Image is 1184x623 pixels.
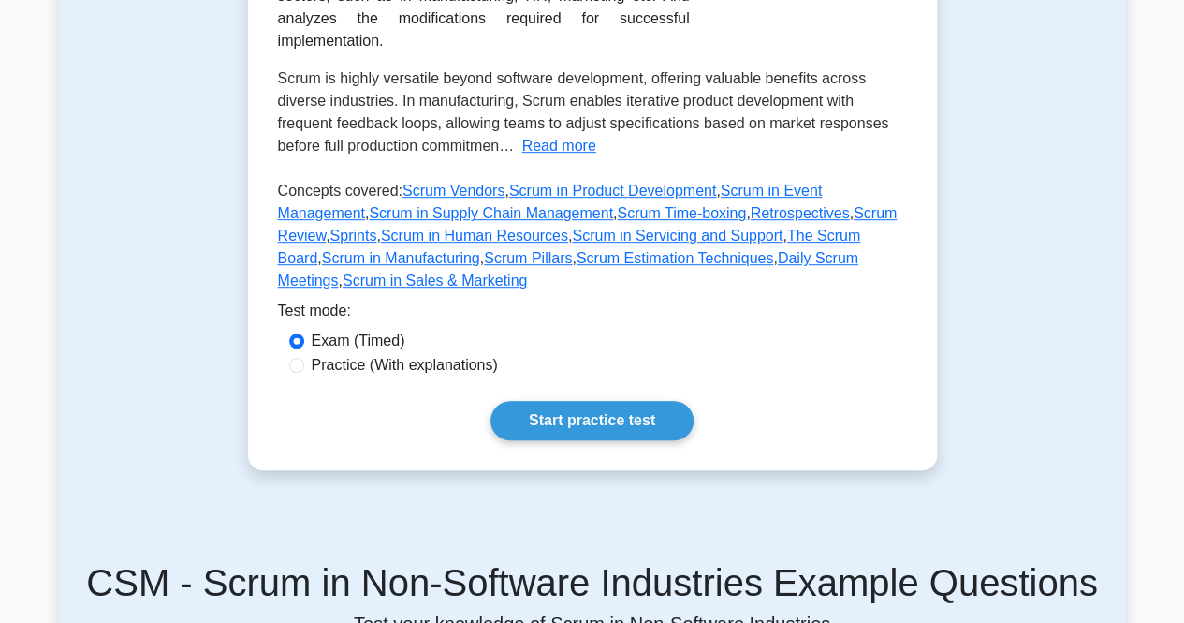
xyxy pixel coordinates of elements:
[577,250,773,266] a: Scrum Estimation Techniques
[330,228,377,244] a: Sprints
[312,330,405,352] label: Exam (Timed)
[490,401,694,440] a: Start practice test
[509,183,716,199] a: Scrum in Product Development
[572,228,782,244] a: Scrum in Servicing and Support
[402,183,504,199] a: Scrum Vendors
[369,205,613,221] a: Scrum in Supply Chain Management
[522,135,596,157] button: Read more
[617,205,746,221] a: Scrum Time-boxing
[322,250,480,266] a: Scrum in Manufacturing
[278,70,889,154] span: Scrum is highly versatile beyond software development, offering valuable benefits across diverse ...
[278,300,907,330] div: Test mode:
[278,180,907,300] p: Concepts covered: , , , , , , , , , , , , , , ,
[312,354,498,377] label: Practice (With explanations)
[751,205,850,221] a: Retrospectives
[343,273,527,289] a: Scrum in Sales & Marketing
[81,560,1104,605] h5: CSM - Scrum in Non-Software Industries Example Questions
[381,228,568,244] a: Scrum in Human Resources
[484,250,572,266] a: Scrum Pillars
